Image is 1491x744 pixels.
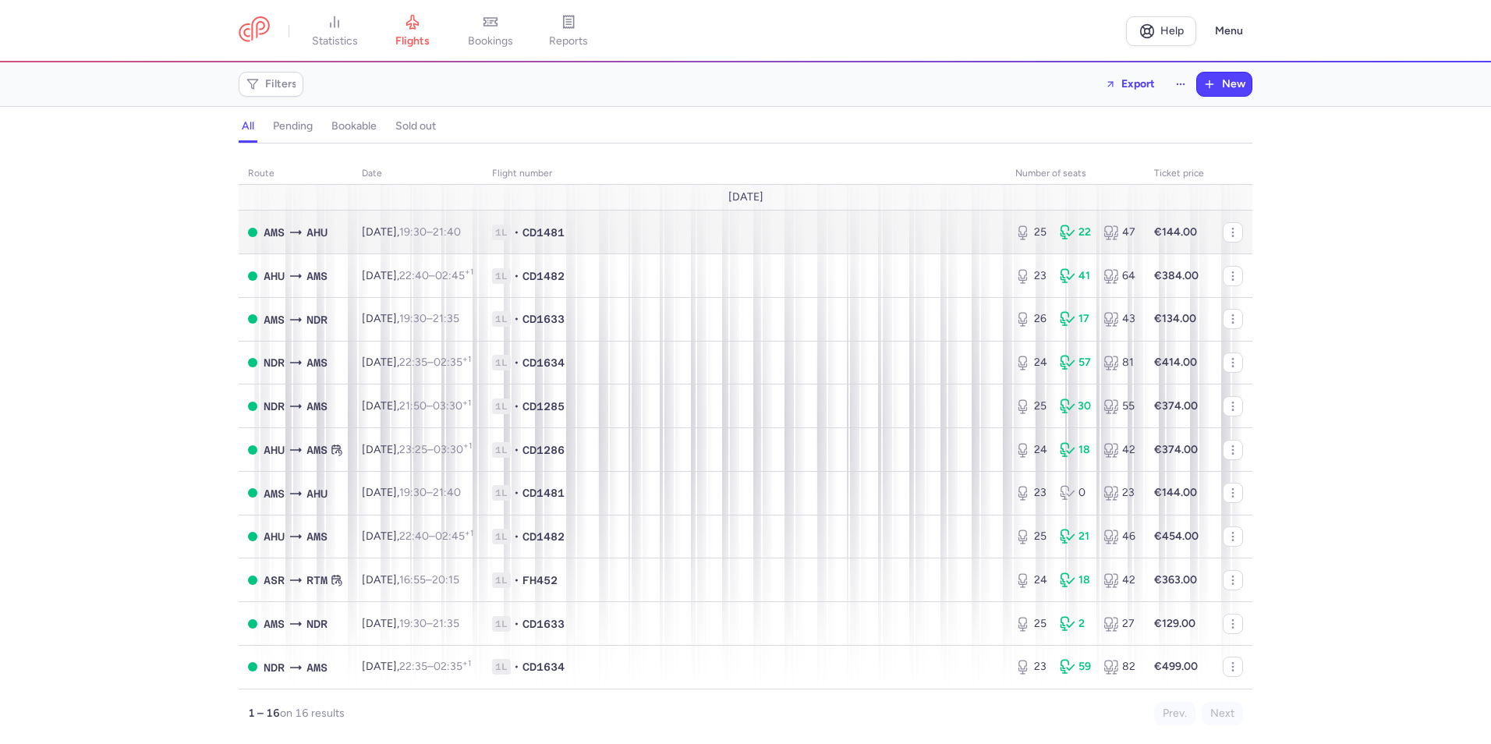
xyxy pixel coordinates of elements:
[1154,617,1195,630] strong: €129.00
[399,443,427,456] time: 23:25
[492,442,511,458] span: 1L
[399,573,459,586] span: –
[399,617,427,630] time: 19:30
[306,528,328,545] span: AMS
[399,530,429,543] time: 22:40
[1154,399,1198,413] strong: €374.00
[1006,162,1145,186] th: number of seats
[1015,225,1047,240] div: 25
[468,34,513,48] span: bookings
[264,528,285,545] span: AHU
[399,312,459,325] span: –
[1060,529,1092,544] div: 21
[1015,268,1047,284] div: 23
[492,616,511,632] span: 1L
[1103,399,1135,414] div: 55
[1103,268,1135,284] div: 64
[1103,442,1135,458] div: 42
[1060,572,1092,588] div: 18
[1103,485,1135,501] div: 23
[522,268,565,284] span: CD1482
[1015,529,1047,544] div: 25
[399,225,427,239] time: 19:30
[492,311,511,327] span: 1L
[362,399,471,413] span: [DATE],
[434,356,471,369] time: 02:35
[1126,16,1196,46] a: Help
[362,443,472,456] span: [DATE],
[522,659,565,675] span: CD1634
[1154,702,1195,725] button: Prev.
[331,119,377,133] h4: bookable
[399,660,427,673] time: 22:35
[1015,355,1047,370] div: 24
[1154,312,1196,325] strong: €134.00
[728,191,763,204] span: [DATE]
[399,399,471,413] span: –
[433,486,461,499] time: 21:40
[549,34,588,48] span: reports
[1060,485,1092,501] div: 0
[399,225,461,239] span: –
[1103,529,1135,544] div: 46
[280,707,345,720] span: on 16 results
[306,398,328,415] span: AMS
[362,269,473,282] span: [DATE],
[1015,399,1047,414] div: 25
[492,268,511,284] span: 1L
[399,399,427,413] time: 21:50
[1154,443,1198,456] strong: €374.00
[1015,659,1047,675] div: 23
[362,660,471,673] span: [DATE],
[1154,225,1197,239] strong: €144.00
[399,573,426,586] time: 16:55
[1015,442,1047,458] div: 24
[1060,355,1092,370] div: 57
[1154,573,1197,586] strong: €363.00
[395,34,430,48] span: flights
[395,119,436,133] h4: sold out
[306,311,328,328] span: NDR
[514,529,519,544] span: •
[433,617,459,630] time: 21:35
[1154,660,1198,673] strong: €499.00
[514,442,519,458] span: •
[264,572,285,589] span: ASR
[264,615,285,632] span: AMS
[522,225,565,240] span: CD1481
[522,399,565,414] span: CD1285
[1015,616,1047,632] div: 25
[522,529,565,544] span: CD1482
[492,485,511,501] span: 1L
[264,267,285,285] span: AHU
[492,572,511,588] span: 1L
[1154,486,1197,499] strong: €144.00
[465,528,473,538] sup: +1
[399,617,459,630] span: –
[522,485,565,501] span: CD1481
[514,225,519,240] span: •
[306,267,328,285] span: AMS
[362,312,459,325] span: [DATE],
[1103,659,1135,675] div: 82
[492,529,511,544] span: 1L
[514,616,519,632] span: •
[432,573,459,586] time: 20:15
[306,224,328,241] span: AHU
[434,443,472,456] time: 03:30
[264,441,285,459] span: AHU
[265,78,297,90] span: Filters
[452,14,529,48] a: bookings
[514,572,519,588] span: •
[1015,485,1047,501] div: 23
[362,356,471,369] span: [DATE],
[1060,616,1092,632] div: 2
[1103,311,1135,327] div: 43
[433,399,471,413] time: 03:30
[399,486,461,499] span: –
[434,660,471,673] time: 02:35
[1095,72,1165,97] button: Export
[463,441,472,451] sup: +1
[239,73,303,96] button: Filters
[514,399,519,414] span: •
